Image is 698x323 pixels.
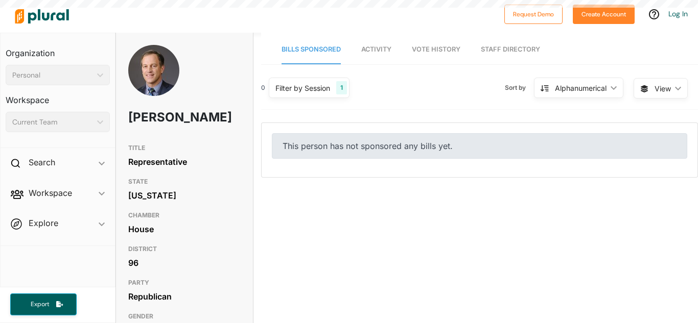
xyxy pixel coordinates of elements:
[128,255,241,270] div: 96
[128,176,241,188] h3: STATE
[128,102,196,133] h1: [PERSON_NAME]
[10,293,77,315] button: Export
[504,5,563,24] button: Request Demo
[655,83,671,94] span: View
[128,154,241,169] div: Representative
[128,142,241,154] h3: TITLE
[24,300,56,309] span: Export
[128,289,241,304] div: Republican
[282,45,341,53] span: Bills Sponsored
[412,35,460,64] a: Vote History
[128,243,241,255] h3: DISTRICT
[555,83,607,93] div: Alphanumerical
[504,8,563,19] a: Request Demo
[275,83,330,93] div: Filter by Session
[128,209,241,221] h3: CHAMBER
[336,81,347,94] div: 1
[6,85,110,108] h3: Workspace
[282,35,341,64] a: Bills Sponsored
[128,310,241,322] h3: GENDER
[361,35,391,64] a: Activity
[481,35,540,64] a: Staff Directory
[6,38,110,61] h3: Organization
[668,9,688,18] a: Log In
[261,83,265,92] div: 0
[272,133,687,159] div: This person has not sponsored any bills yet.
[12,117,93,128] div: Current Team
[361,45,391,53] span: Activity
[12,70,93,81] div: Personal
[573,5,635,24] button: Create Account
[128,188,241,203] div: [US_STATE]
[29,157,55,168] h2: Search
[128,221,241,237] div: House
[573,8,635,19] a: Create Account
[128,277,241,289] h3: PARTY
[412,45,460,53] span: Vote History
[505,83,534,92] span: Sort by
[128,45,179,110] img: Headshot of Ryan McCabe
